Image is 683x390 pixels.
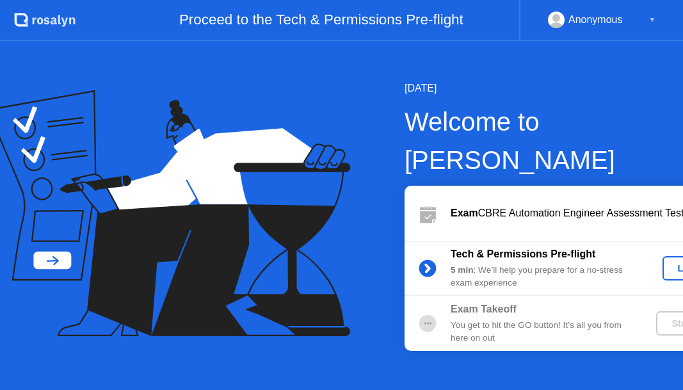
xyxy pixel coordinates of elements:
[649,12,655,28] div: ▼
[451,265,474,275] b: 5 min
[451,304,517,314] b: Exam Takeoff
[451,264,635,290] div: : We’ll help you prepare for a no-stress exam experience
[451,207,478,218] b: Exam
[451,248,595,259] b: Tech & Permissions Pre-flight
[451,319,635,345] div: You get to hit the GO button! It’s all you from here on out
[568,12,623,28] div: Anonymous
